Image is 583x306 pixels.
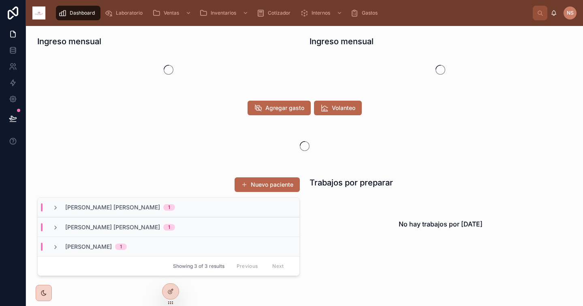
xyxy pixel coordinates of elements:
[116,10,143,16] span: Laboratorio
[173,263,224,269] span: Showing 3 of 3 results
[348,6,383,20] a: Gastos
[65,243,112,251] span: [PERSON_NAME]
[32,6,45,19] img: App logo
[168,204,170,211] div: 1
[265,104,304,112] span: Agregar gasto
[37,36,101,47] h1: Ingreso mensual
[248,101,311,115] button: Agregar gasto
[211,10,236,16] span: Inventarios
[150,6,195,20] a: Ventas
[254,6,296,20] a: Cotizador
[298,6,346,20] a: Internos
[312,10,330,16] span: Internos
[268,10,290,16] span: Cotizador
[56,6,100,20] a: Dashboard
[70,10,95,16] span: Dashboard
[235,177,300,192] button: Nuevo paciente
[314,101,362,115] button: Volanteo
[52,4,533,22] div: scrollable content
[120,244,122,250] div: 1
[164,10,179,16] span: Ventas
[310,36,374,47] h1: Ingreso mensual
[168,224,170,231] div: 1
[65,223,160,231] span: [PERSON_NAME] [PERSON_NAME]
[102,6,148,20] a: Laboratorio
[362,10,378,16] span: Gastos
[399,219,483,229] h2: No hay trabajos por [DATE]
[567,10,574,16] span: NS
[197,6,252,20] a: Inventarios
[310,177,393,188] h1: Trabajos por preparar
[65,203,160,211] span: [PERSON_NAME] [PERSON_NAME]
[332,104,355,112] span: Volanteo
